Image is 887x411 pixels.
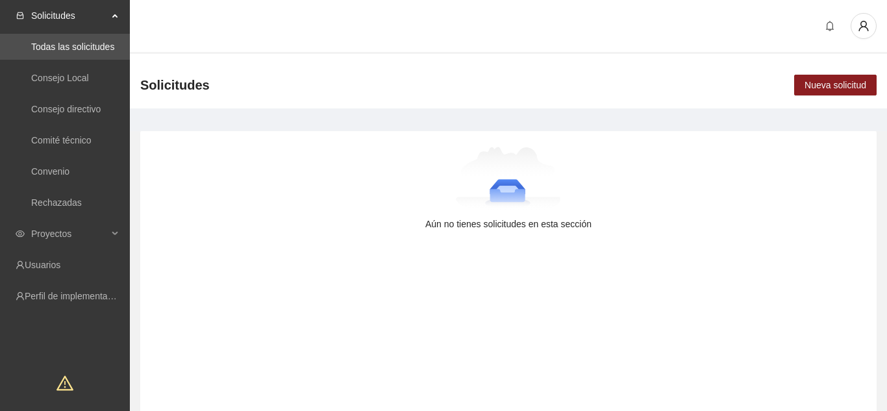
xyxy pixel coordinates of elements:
a: Rechazadas [31,197,82,208]
span: eye [16,229,25,238]
span: Solicitudes [140,75,210,95]
a: Todas las solicitudes [31,42,114,52]
a: Consejo directivo [31,104,101,114]
span: user [851,20,876,32]
button: bell [819,16,840,36]
span: Nueva solicitud [805,78,866,92]
button: Nueva solicitud [794,75,877,95]
span: Proyectos [31,221,108,247]
span: inbox [16,11,25,20]
span: bell [820,21,840,31]
img: Aún no tienes solicitudes en esta sección [456,147,562,212]
a: Usuarios [25,260,60,270]
div: Aún no tienes solicitudes en esta sección [161,217,856,231]
span: warning [56,375,73,392]
a: Comité técnico [31,135,92,145]
a: Perfil de implementadora [25,291,126,301]
span: Solicitudes [31,3,108,29]
button: user [851,13,877,39]
a: Convenio [31,166,69,177]
a: Consejo Local [31,73,89,83]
